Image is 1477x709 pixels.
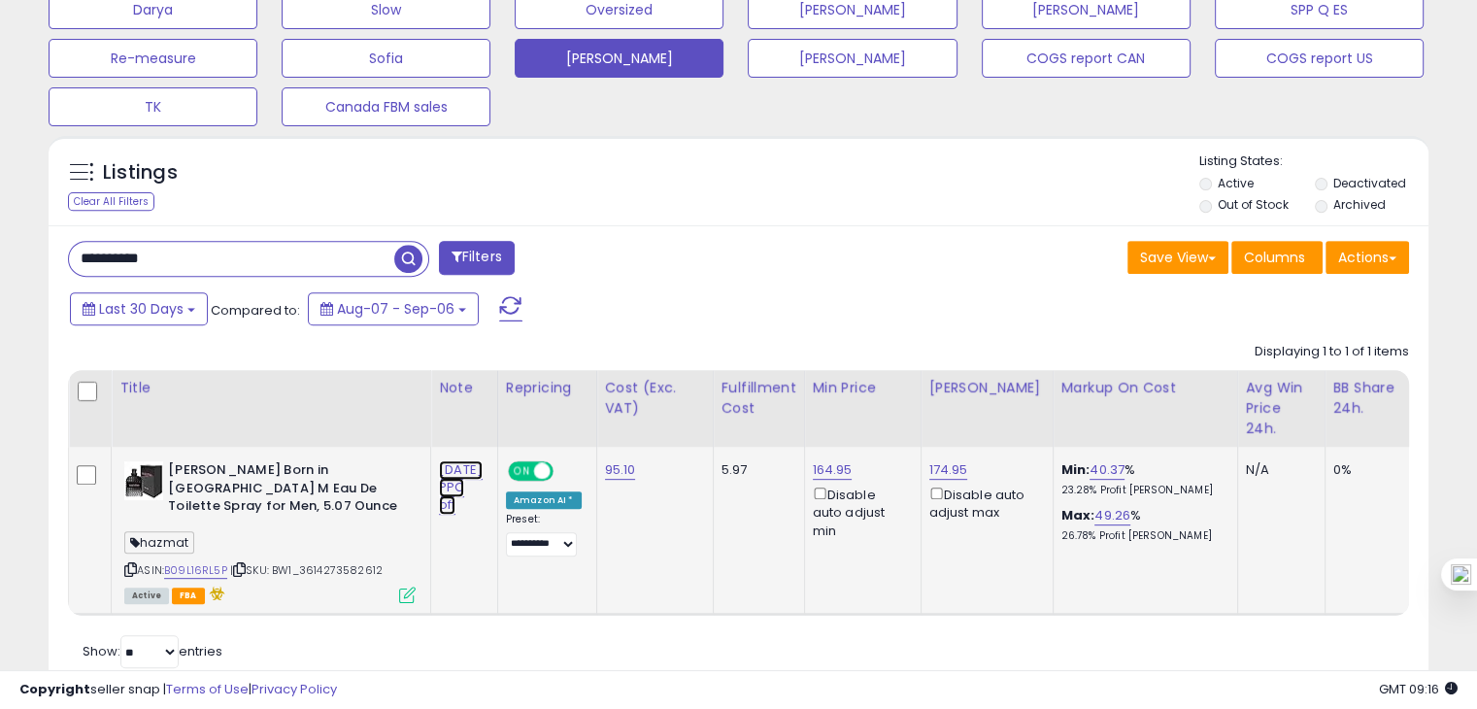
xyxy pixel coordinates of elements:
[49,39,257,78] button: Re-measure
[1199,152,1428,171] p: Listing States:
[19,680,90,698] strong: Copyright
[813,484,906,540] div: Disable auto adjust min
[439,378,489,398] div: Note
[230,562,383,578] span: | SKU: BW1_3614273582612
[1053,370,1237,447] th: The percentage added to the cost of goods (COGS) that forms the calculator for Min & Max prices.
[929,484,1038,522] div: Disable auto adjust max
[168,461,404,521] b: [PERSON_NAME] Born in [GEOGRAPHIC_DATA] M Eau De Toilette Spray for Men, 5.07 Ounce
[1231,241,1323,274] button: Columns
[70,292,208,325] button: Last 30 Days
[929,460,968,480] a: 174.95
[506,491,582,509] div: Amazon AI *
[1061,484,1223,497] p: 23.28% Profit [PERSON_NAME]
[515,39,723,78] button: [PERSON_NAME]
[1326,241,1409,274] button: Actions
[813,460,853,480] a: 164.95
[1332,175,1405,191] label: Deactivated
[748,39,957,78] button: [PERSON_NAME]
[124,461,163,500] img: 41f0XEMZtcL._SL40_.jpg
[1451,564,1471,585] img: one_i.png
[211,301,300,320] span: Compared to:
[605,460,636,480] a: 95.10
[1333,461,1397,479] div: 0%
[439,241,515,275] button: Filters
[506,513,582,557] div: Preset:
[252,680,337,698] a: Privacy Policy
[1061,507,1223,543] div: %
[1094,506,1130,525] a: 49.26
[1379,680,1458,698] span: 2025-10-7 09:16 GMT
[1246,378,1317,439] div: Avg Win Price 24h.
[337,299,454,319] span: Aug-07 - Sep-06
[1218,196,1289,213] label: Out of Stock
[1332,196,1385,213] label: Archived
[166,680,249,698] a: Terms of Use
[1061,378,1229,398] div: Markup on Cost
[1127,241,1228,274] button: Save View
[439,460,483,515] a: [DATE] PPC off
[124,531,194,554] span: hazmat
[551,463,582,480] span: OFF
[1061,461,1223,497] div: %
[813,378,913,398] div: Min Price
[103,159,178,186] h5: Listings
[929,378,1045,398] div: [PERSON_NAME]
[1061,529,1223,543] p: 26.78% Profit [PERSON_NAME]
[1061,460,1091,479] b: Min:
[1215,39,1424,78] button: COGS report US
[1246,461,1310,479] div: N/A
[1218,175,1254,191] label: Active
[605,378,705,419] div: Cost (Exc. VAT)
[1333,378,1404,419] div: BB Share 24h.
[68,192,154,211] div: Clear All Filters
[49,87,257,126] button: TK
[83,642,222,660] span: Show: entries
[722,461,789,479] div: 5.97
[308,292,479,325] button: Aug-07 - Sep-06
[119,378,422,398] div: Title
[506,378,588,398] div: Repricing
[510,463,534,480] span: ON
[1244,248,1305,267] span: Columns
[1255,343,1409,361] div: Displaying 1 to 1 of 1 items
[282,39,490,78] button: Sofia
[982,39,1191,78] button: COGS report CAN
[205,587,225,600] i: hazardous material
[282,87,490,126] button: Canada FBM sales
[124,461,416,601] div: ASIN:
[172,588,205,604] span: FBA
[1090,460,1125,480] a: 40.37
[1061,506,1095,524] b: Max:
[164,562,227,579] a: B09L16RL5P
[19,681,337,699] div: seller snap | |
[99,299,184,319] span: Last 30 Days
[722,378,796,419] div: Fulfillment Cost
[124,588,169,604] span: All listings currently available for purchase on Amazon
